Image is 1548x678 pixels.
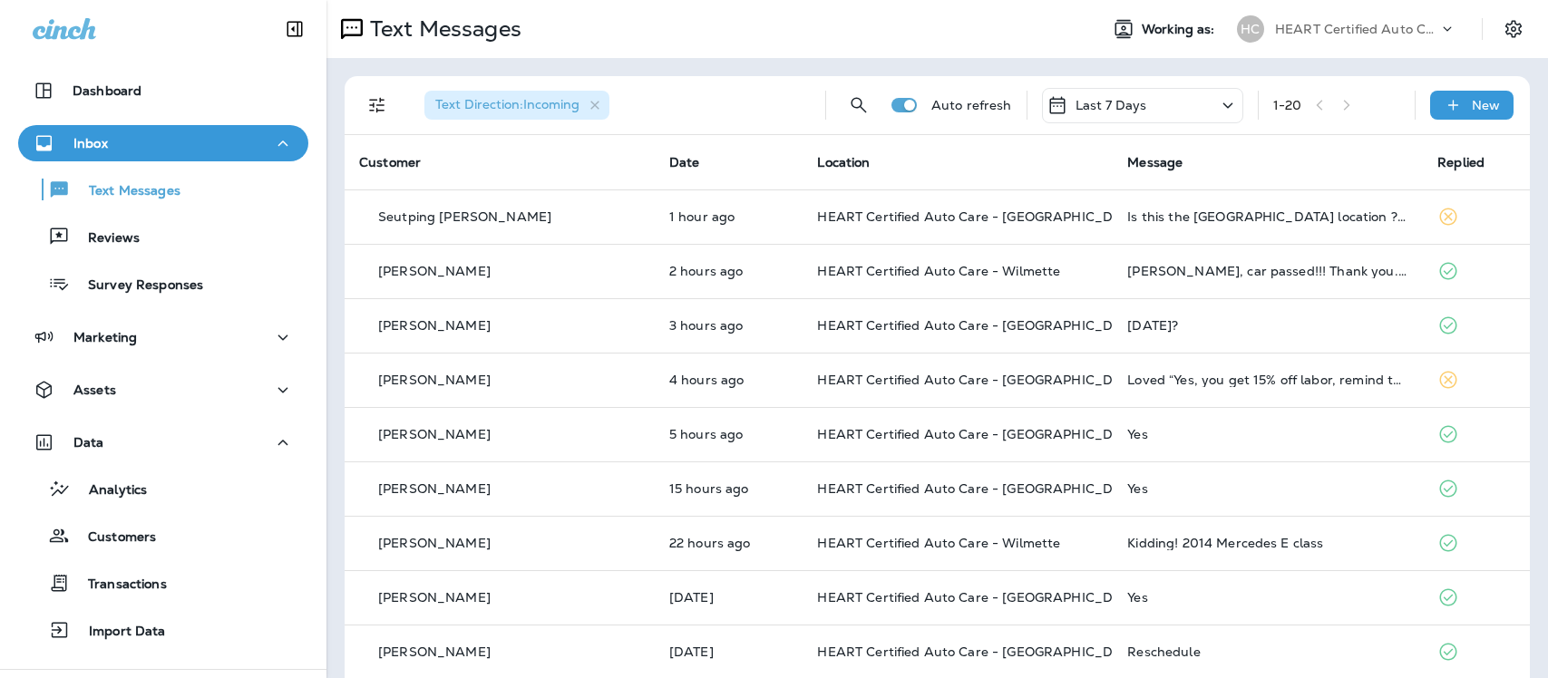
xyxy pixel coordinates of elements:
span: Message [1127,154,1183,170]
button: Import Data [18,611,308,649]
button: Data [18,424,308,460]
button: Filters [359,87,395,123]
button: Assets [18,372,308,408]
p: [PERSON_NAME] [378,644,491,659]
div: Armando, car passed!!! Thank you. Have a great weekend! [1127,264,1408,278]
p: [PERSON_NAME] [378,264,491,278]
p: Aug 28, 2025 11:20 AM [669,318,789,333]
p: [PERSON_NAME] [378,481,491,496]
div: Reschedule [1127,644,1408,659]
button: Customers [18,517,308,555]
p: Aug 28, 2025 09:10 AM [669,427,789,441]
p: Aug 28, 2025 01:31 PM [669,209,789,224]
button: Text Messages [18,170,308,208]
span: Date [669,154,700,170]
p: [PERSON_NAME] [378,536,491,550]
p: Dashboard [73,83,141,98]
span: HEART Certified Auto Care - [GEOGRAPHIC_DATA] [817,644,1143,660]
p: [PERSON_NAME] [378,427,491,441]
p: New [1472,98,1500,112]
span: Location [817,154,870,170]
button: Reviews [18,218,308,256]
div: Yes [1127,481,1408,496]
span: HEART Certified Auto Care - [GEOGRAPHIC_DATA] [817,480,1143,497]
span: HEART Certified Auto Care - Wilmette [817,263,1060,279]
p: Aug 28, 2025 12:15 PM [669,264,789,278]
p: Customers [70,529,156,547]
p: [PERSON_NAME] [378,590,491,605]
span: Customer [359,154,421,170]
button: Inbox [18,125,308,161]
button: Analytics [18,470,308,508]
p: Transactions [70,576,167,594]
p: Last 7 Days [1076,98,1147,112]
div: HC [1237,15,1264,43]
p: Aug 27, 2025 09:23 AM [669,644,789,659]
p: Data [73,435,104,450]
p: Seutping [PERSON_NAME] [378,209,551,224]
p: Reviews [70,230,140,247]
button: Collapse Sidebar [269,11,320,47]
div: Yes [1127,590,1408,605]
button: Dashboard [18,73,308,109]
p: Import Data [71,624,166,641]
p: Analytics [71,482,147,499]
p: Marketing [73,330,137,344]
span: HEART Certified Auto Care - [GEOGRAPHIC_DATA] [817,208,1143,225]
div: Yes [1127,427,1408,441]
p: Aug 27, 2025 09:46 AM [669,590,789,605]
p: [PERSON_NAME] [378,373,491,387]
div: 1 - 20 [1273,98,1302,112]
button: Transactions [18,564,308,602]
p: Aug 27, 2025 11:32 PM [669,481,789,496]
span: HEART Certified Auto Care - [GEOGRAPHIC_DATA] [817,589,1143,605]
p: [PERSON_NAME] [378,318,491,333]
span: HEART Certified Auto Care - Wilmette [817,535,1060,551]
p: Auto refresh [931,98,1012,112]
div: Text Direction:Incoming [424,91,609,120]
button: Settings [1497,13,1530,45]
span: HEART Certified Auto Care - [GEOGRAPHIC_DATA] [817,426,1143,442]
p: Text Messages [71,183,180,200]
p: Survey Responses [70,277,203,295]
span: Text Direction : Incoming [435,96,579,112]
div: Kidding! 2014 Mercedes E class [1127,536,1408,550]
div: Loved “Yes, you get 15% off labor, remind the team when you check in on the 15th. You would pay w... [1127,373,1408,387]
p: Inbox [73,136,108,150]
span: Working as: [1142,22,1219,37]
p: Text Messages [363,15,521,43]
div: Today? [1127,318,1408,333]
button: Marketing [18,319,308,355]
p: HEART Certified Auto Care [1275,22,1438,36]
button: Survey Responses [18,265,308,303]
span: HEART Certified Auto Care - [GEOGRAPHIC_DATA] [817,317,1143,334]
p: Aug 28, 2025 10:26 AM [669,373,789,387]
p: Assets [73,383,116,397]
span: HEART Certified Auto Care - [GEOGRAPHIC_DATA] [817,372,1143,388]
div: Is this the Evanston location ? I will need a drive back to work. [1127,209,1408,224]
button: Search Messages [841,87,877,123]
p: Aug 27, 2025 04:28 PM [669,536,789,550]
span: Replied [1437,154,1485,170]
